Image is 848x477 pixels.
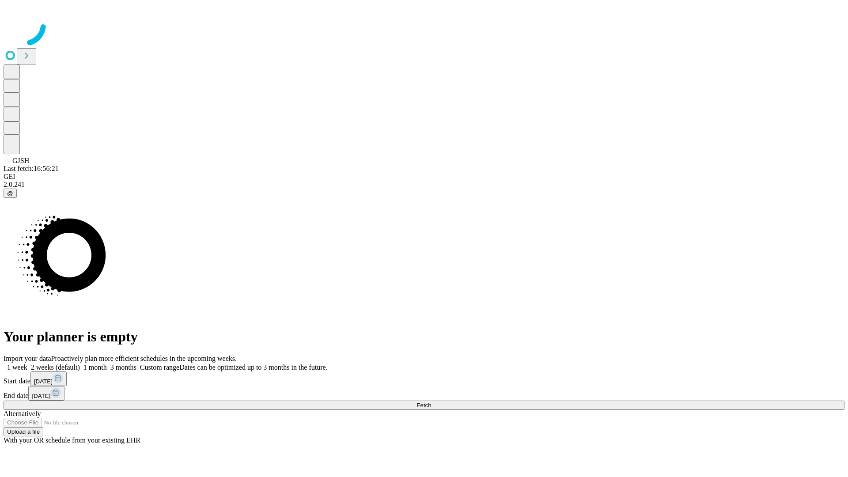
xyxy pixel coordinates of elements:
[110,363,136,371] span: 3 months
[83,363,107,371] span: 1 month
[4,386,844,401] div: End date
[34,378,53,385] span: [DATE]
[12,157,29,164] span: GJSH
[51,355,237,362] span: Proactively plan more efficient schedules in the upcoming weeks.
[4,329,844,345] h1: Your planner is empty
[31,363,80,371] span: 2 weeks (default)
[32,393,50,399] span: [DATE]
[4,173,844,181] div: GEI
[140,363,179,371] span: Custom range
[4,181,844,189] div: 2.0.241
[4,436,140,444] span: With your OR schedule from your existing EHR
[28,386,64,401] button: [DATE]
[179,363,327,371] span: Dates can be optimized up to 3 months in the future.
[4,355,51,362] span: Import your data
[7,190,13,197] span: @
[4,189,17,198] button: @
[416,402,431,409] span: Fetch
[30,371,67,386] button: [DATE]
[4,371,844,386] div: Start date
[7,363,27,371] span: 1 week
[4,427,43,436] button: Upload a file
[4,165,59,172] span: Last fetch: 16:56:21
[4,401,844,410] button: Fetch
[4,410,41,417] span: Alternatively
